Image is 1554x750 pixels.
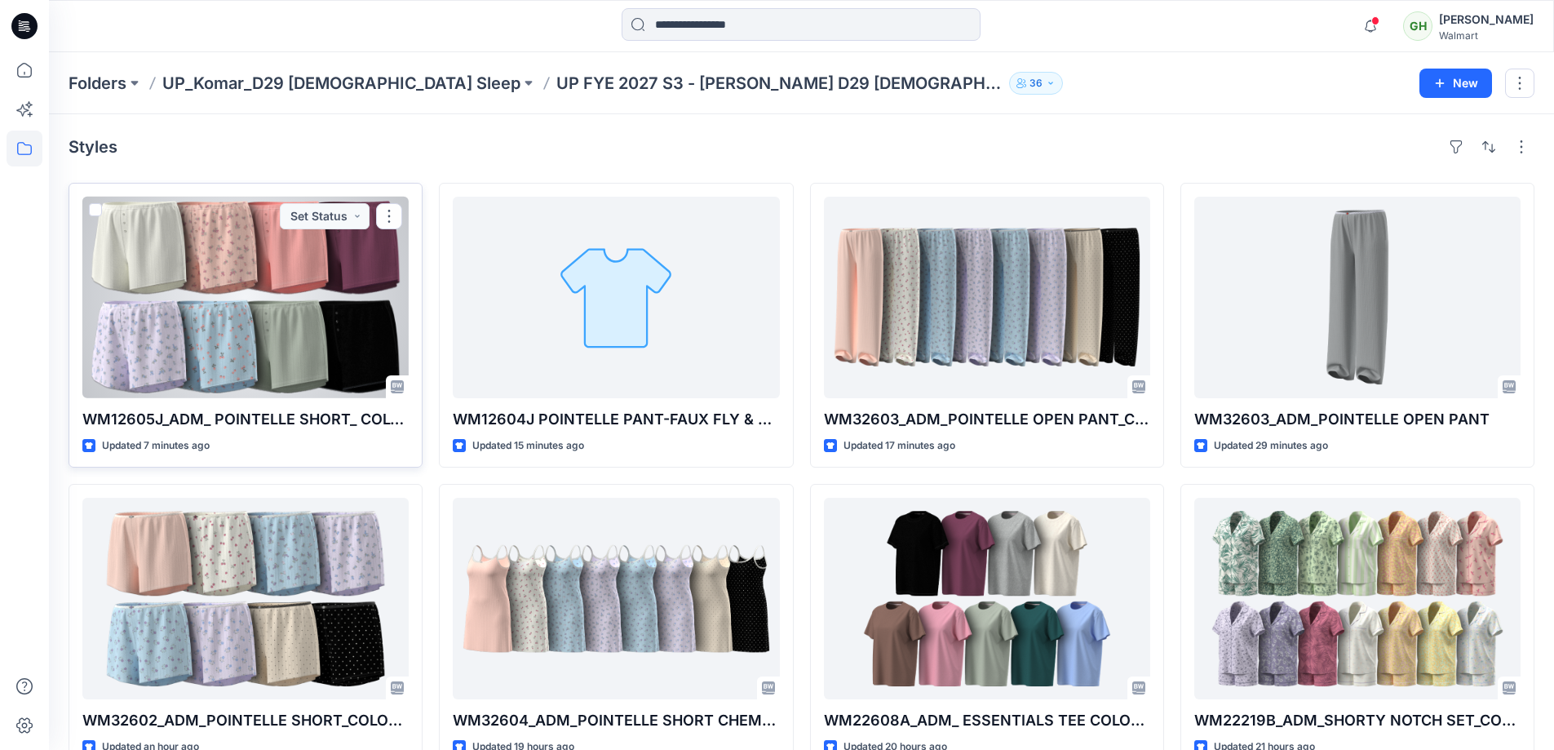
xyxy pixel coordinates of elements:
a: WM12605J_ADM_ POINTELLE SHORT_ COLORWAY [82,197,409,398]
p: WM32602_ADM_POINTELLE SHORT_COLORWAY [82,709,409,732]
button: New [1419,69,1492,98]
p: WM22219B_ADM_SHORTY NOTCH SET_COLORWAY [1194,709,1521,732]
p: Updated 17 minutes ago [843,437,955,455]
p: WM22608A_ADM_ ESSENTIALS TEE COLORWAY [824,709,1150,732]
a: WM12604J POINTELLE PANT-FAUX FLY & BUTTONS + PICOT_COLORWAY [453,197,779,398]
div: Walmart [1439,29,1534,42]
button: 36 [1009,72,1063,95]
div: GH [1403,11,1432,41]
a: WM22608A_ADM_ ESSENTIALS TEE COLORWAY [824,498,1150,699]
a: WM32604_ADM_POINTELLE SHORT CHEMISE_COLORWAY [453,498,779,699]
p: Updated 29 minutes ago [1214,437,1328,455]
h4: Styles [69,137,117,157]
a: Folders [69,72,126,95]
p: WM32603_ADM_POINTELLE OPEN PANT [1194,408,1521,431]
a: WM32603_ADM_POINTELLE OPEN PANT [1194,197,1521,398]
p: WM12605J_ADM_ POINTELLE SHORT_ COLORWAY [82,408,409,431]
p: 36 [1029,74,1043,92]
p: WM32604_ADM_POINTELLE SHORT CHEMISE_COLORWAY [453,709,779,732]
a: WM22219B_ADM_SHORTY NOTCH SET_COLORWAY [1194,498,1521,699]
a: WM32602_ADM_POINTELLE SHORT_COLORWAY [82,498,409,699]
div: [PERSON_NAME] [1439,10,1534,29]
p: Updated 7 minutes ago [102,437,210,455]
a: WM32603_ADM_POINTELLE OPEN PANT_COLORWAY [824,197,1150,398]
p: WM32603_ADM_POINTELLE OPEN PANT_COLORWAY [824,408,1150,431]
p: WM12604J POINTELLE PANT-FAUX FLY & BUTTONS + PICOT_COLORWAY [453,408,779,431]
p: Updated 15 minutes ago [472,437,584,455]
p: UP FYE 2027 S3 - [PERSON_NAME] D29 [DEMOGRAPHIC_DATA] Sleepwear [556,72,1003,95]
a: UP_Komar_D29 [DEMOGRAPHIC_DATA] Sleep [162,72,520,95]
